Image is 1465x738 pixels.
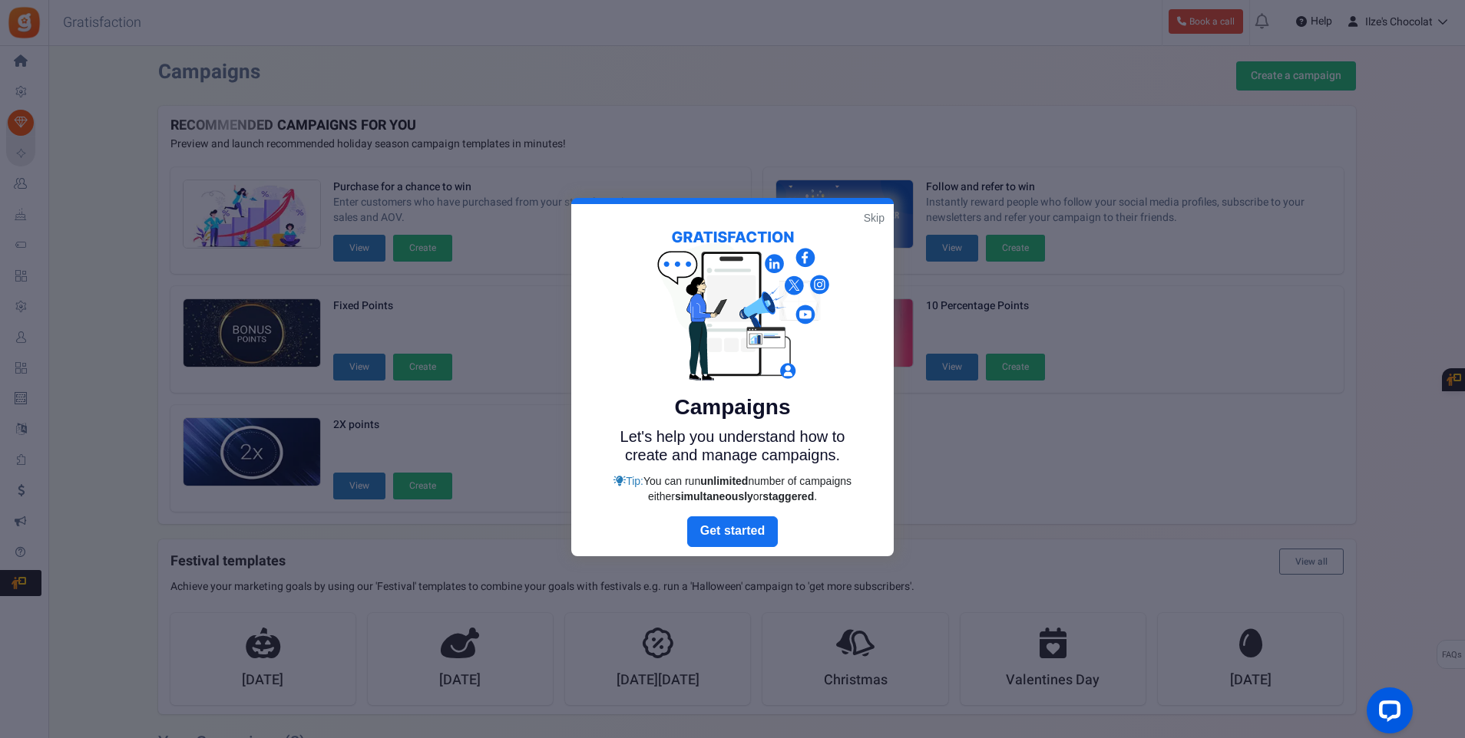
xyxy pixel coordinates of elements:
[687,516,778,547] a: Next
[864,210,885,226] a: Skip
[643,475,852,502] span: You can run number of campaigns either or .
[606,427,859,464] p: Let's help you understand how to create and manage campaigns.
[606,395,859,420] h5: Campaigns
[675,490,753,502] strong: simultaneously
[700,475,748,487] strong: unlimited
[762,490,814,502] strong: staggered
[606,473,859,504] div: Tip:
